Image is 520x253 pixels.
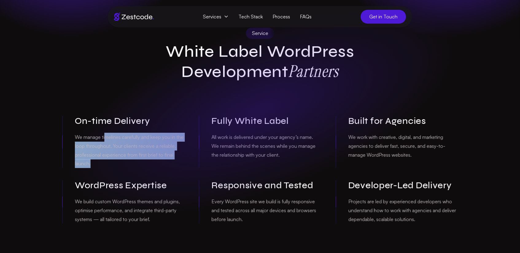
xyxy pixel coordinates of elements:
[348,180,458,191] h3: Developer-Led Delivery
[246,28,274,39] div: Service
[348,197,458,224] p: Projects are led by experienced developers who understand how to work with agencies and deliver d...
[114,13,154,21] img: Brand logo of zestcode digital
[295,11,316,22] a: FAQs
[75,180,184,191] h3: WordPress Expertise
[234,11,268,22] a: Tech Stack
[211,180,321,191] h3: Responsive and Tested
[75,197,184,224] p: We build custom WordPress themes and plugins, optimise performance, and integrate third-party sys...
[288,60,339,82] strong: Partners
[211,197,321,224] p: Every WordPress site we build is fully responsive and tested across all major devices and browser...
[348,133,458,159] p: We work with creative, digital, and marketing agencies to deliver fast, secure, and easy-to-manag...
[142,42,378,82] h1: White Label WordPress Development
[75,116,184,127] h3: On-time Delivery
[268,11,295,22] a: Process
[211,116,321,127] h3: Fully White Label
[75,133,184,168] p: We manage timelines carefully and keep you in the loop throughout. Your clients receive a reliabl...
[198,11,234,22] span: Services
[348,116,458,127] h3: Built for Agencies
[361,10,406,24] a: Get in Touch
[211,133,321,159] p: All work is delivered under your agency’s name. We remain behind the scenes while you manage the ...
